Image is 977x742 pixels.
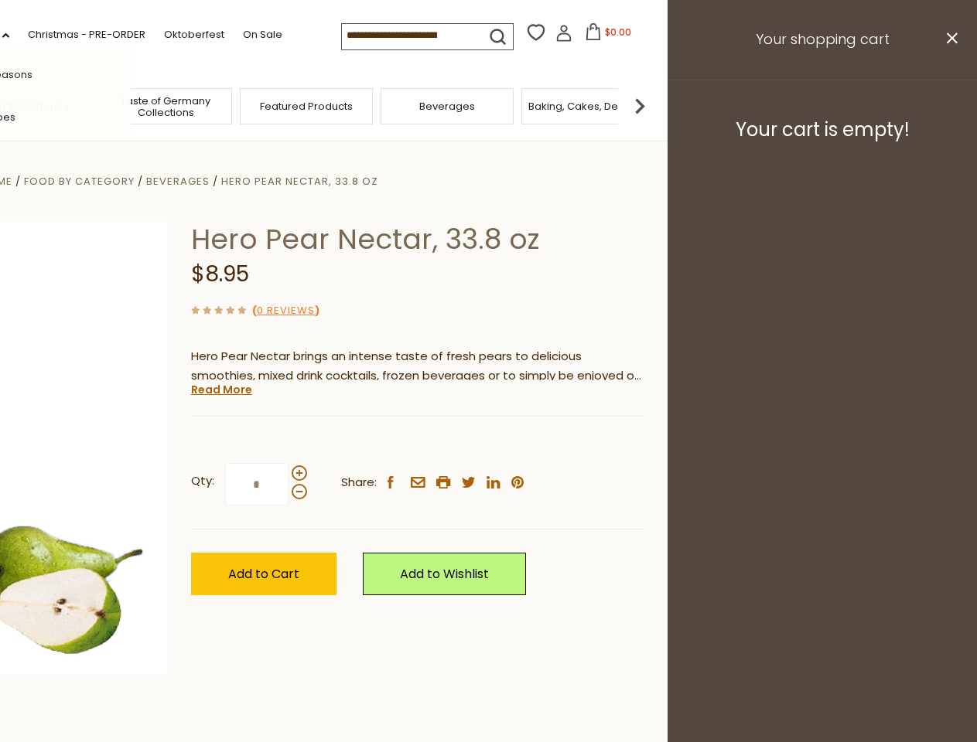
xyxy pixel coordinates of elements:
[624,90,655,121] img: next arrow
[252,303,319,318] span: ( )
[225,463,289,505] input: Qty:
[257,303,315,319] a: 0 Reviews
[228,565,299,583] span: Add to Cart
[341,473,377,492] span: Share:
[576,23,641,46] button: $0.00
[528,100,648,112] a: Baking, Cakes, Desserts
[191,222,644,257] h1: Hero Pear Nectar, 33.8 oz
[104,95,227,118] a: Taste of Germany Collections
[191,471,214,491] strong: Qty:
[191,382,252,397] a: Read More
[687,118,958,141] h3: Your cart is empty!
[164,26,224,43] a: Oktoberfest
[419,100,475,112] a: Beverages
[191,259,249,289] span: $8.95
[28,26,145,43] a: Christmas - PRE-ORDER
[24,174,135,189] a: Food By Category
[191,347,644,386] p: Hero Pear Nectar brings an intense taste of fresh pears to delicious smoothies, mixed drink cockt...
[243,26,282,43] a: On Sale
[363,553,526,595] a: Add to Wishlist
[146,174,210,189] a: Beverages
[260,100,353,112] a: Featured Products
[605,26,631,39] span: $0.00
[221,174,378,189] a: Hero Pear Nectar, 33.8 oz
[191,553,336,595] button: Add to Cart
